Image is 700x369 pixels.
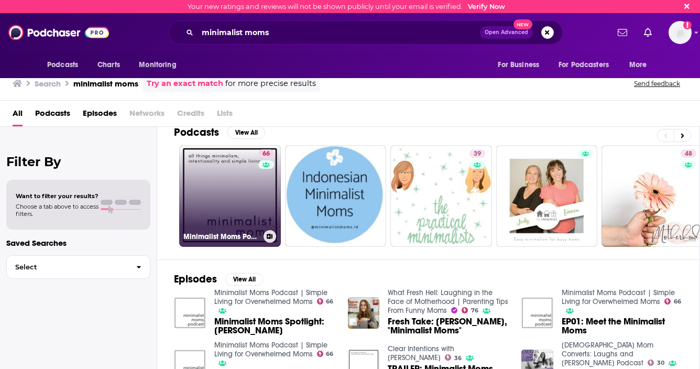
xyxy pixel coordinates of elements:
span: Select [7,264,128,270]
span: 66 [674,299,681,304]
button: View All [227,126,265,139]
span: 66 [262,149,270,159]
h3: minimalist moms [73,79,138,89]
a: Charts [91,55,126,75]
button: Send feedback [631,79,683,88]
span: Lists [217,105,233,126]
a: Clear Intentions with Diane Boden [388,344,454,362]
span: Networks [129,105,165,126]
a: EpisodesView All [174,273,263,286]
span: More [629,58,647,72]
img: EP01: Meet the Minimalist Moms [521,297,553,329]
a: 66 [258,149,274,158]
a: Episodes [83,105,117,126]
div: Your new ratings and reviews will not be shown publicly until your email is verified. [188,3,505,10]
span: 36 [454,356,462,361]
a: Fresh Take: Diane Boden, "Minimalist Moms" [388,317,509,335]
span: For Podcasters [559,58,609,72]
span: 66 [326,299,333,304]
span: Open Advanced [485,30,528,35]
span: 30 [657,361,664,365]
a: EP01: Meet the Minimalist Moms [562,317,683,335]
button: Show profile menu [669,21,692,44]
span: Monitoring [139,58,176,72]
a: Try an exact match [147,78,223,90]
span: Fresh Take: [PERSON_NAME], "Minimalist Moms" [388,317,509,335]
a: Minimalist Moms Spotlight: Lindsay Downes [214,317,335,335]
a: Minimalist Moms Podcast | Simple Living for Overwhelmed Moms [214,288,327,306]
span: 66 [326,352,333,356]
input: Search podcasts, credits, & more... [198,24,480,41]
a: Verify Now [468,3,505,10]
h2: Podcasts [174,126,219,139]
a: 39 [469,149,485,158]
button: Open AdvancedNew [480,26,533,39]
span: Charts [97,58,120,72]
a: 66Minimalist Moms Podcast | Simple Living for Overwhelmed Moms [179,145,281,247]
p: Saved Searches [6,238,150,248]
button: open menu [552,55,624,75]
h2: Episodes [174,273,217,286]
a: All [13,105,23,126]
a: Minimalist Moms Podcast | Simple Living for Overwhelmed Moms [562,288,675,306]
a: What Fresh Hell: Laughing in the Face of Motherhood | Parenting Tips From Funny Moms [388,288,508,315]
img: User Profile [669,21,692,44]
span: Choose a tab above to access filters. [16,203,99,218]
span: Minimalist Moms Spotlight: [PERSON_NAME] [214,317,335,335]
span: 76 [471,308,478,313]
button: open menu [622,55,660,75]
span: Logged in as workman-publicity [669,21,692,44]
a: 66 [317,298,334,305]
span: Credits [177,105,204,126]
a: Show notifications dropdown [640,24,656,41]
span: 39 [474,149,481,159]
button: View All [225,273,263,286]
a: Show notifications dropdown [614,24,631,41]
img: Podchaser - Follow, Share and Rate Podcasts [8,23,109,42]
img: Fresh Take: Diane Boden, "Minimalist Moms" [348,297,380,329]
span: New [513,19,532,29]
img: Minimalist Moms Spotlight: Lindsay Downes [174,297,206,329]
button: open menu [490,55,552,75]
a: Minimalist Moms Podcast | Simple Living for Overwhelmed Moms [214,341,327,359]
h3: Search [35,79,61,89]
div: Search podcasts, credits, & more... [169,20,563,45]
a: 66 [664,298,681,305]
span: 48 [685,149,692,159]
a: 76 [462,307,478,313]
a: 36 [445,354,462,361]
span: for more precise results [225,78,316,90]
a: Catholic Mom Converts: Laughs and Littles Podcast [562,341,653,367]
span: For Business [498,58,539,72]
a: PodcastsView All [174,126,265,139]
span: Podcasts [47,58,78,72]
a: 66 [317,351,334,357]
h2: Filter By [6,154,150,169]
a: 48 [681,149,696,158]
h3: Minimalist Moms Podcast | Simple Living for Overwhelmed Moms [183,232,259,241]
button: open menu [40,55,92,75]
span: Want to filter your results? [16,192,99,200]
svg: Email not verified [683,21,692,29]
a: 30 [648,360,664,366]
button: Select [6,255,150,279]
a: Podcasts [35,105,70,126]
button: open menu [132,55,190,75]
a: 39 [390,145,492,247]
